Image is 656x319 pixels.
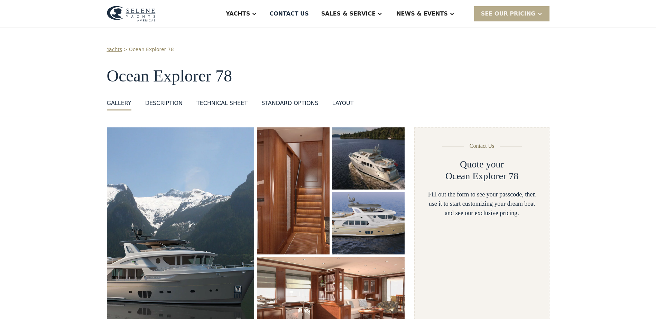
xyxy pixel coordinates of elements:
[196,99,248,110] a: Technical sheet
[321,10,376,18] div: Sales & Service
[261,99,318,107] div: standard options
[107,99,131,107] div: GALLERY
[445,170,518,182] h2: Ocean Explorer 78
[261,99,318,110] a: standard options
[332,99,354,107] div: layout
[332,127,405,190] a: open lightbox
[107,46,122,53] a: Yachts
[145,99,183,107] div: DESCRIPTION
[107,6,156,22] img: logo
[396,10,448,18] div: News & EVENTS
[332,192,405,254] a: open lightbox
[196,99,248,107] div: Technical sheet
[145,99,183,110] a: DESCRIPTION
[123,46,128,53] div: >
[107,67,549,85] h1: Ocean Explorer 78
[269,10,309,18] div: Contact US
[426,190,537,218] div: Fill out the form to see your passcode, then use it to start customizing your dream boat and see ...
[470,142,495,150] div: Contact Us
[332,99,354,110] a: layout
[474,6,549,21] div: SEE Our Pricing
[481,10,536,18] div: SEE Our Pricing
[460,158,504,170] h2: Quote your
[226,10,250,18] div: Yachts
[107,99,131,110] a: GALLERY
[129,46,174,53] a: Ocean Explorer 78
[257,127,329,254] a: open lightbox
